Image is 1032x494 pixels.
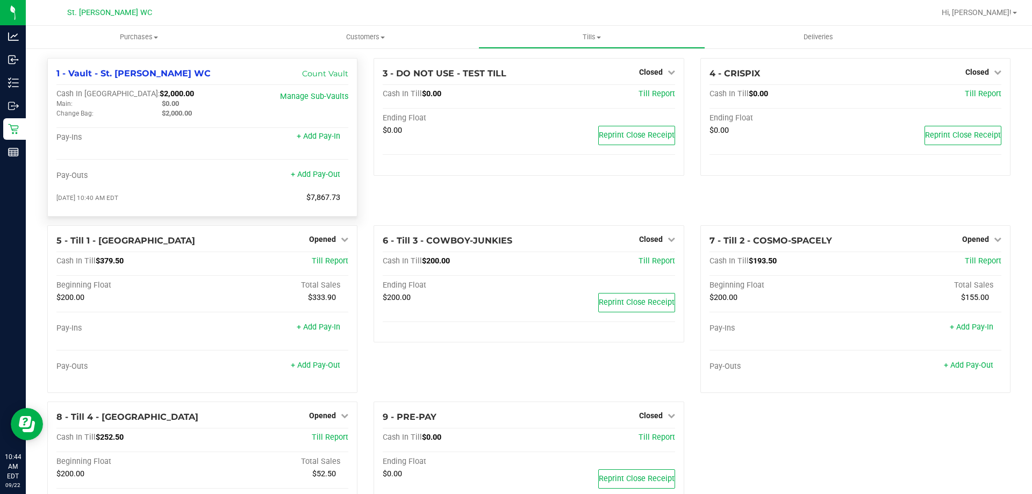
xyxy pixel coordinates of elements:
[162,109,192,117] span: $2,000.00
[96,256,124,266] span: $379.50
[709,362,856,371] div: Pay-Outs
[965,89,1001,98] a: Till Report
[422,256,450,266] span: $200.00
[383,469,402,478] span: $0.00
[599,474,675,483] span: Reprint Close Receipt
[312,433,348,442] a: Till Report
[599,298,675,307] span: Reprint Close Receipt
[11,408,43,440] iframe: Resource center
[598,293,675,312] button: Reprint Close Receipt
[56,256,96,266] span: Cash In Till
[598,469,675,489] button: Reprint Close Receipt
[297,323,340,332] a: + Add Pay-In
[709,126,729,135] span: $0.00
[309,411,336,420] span: Opened
[383,457,529,467] div: Ending Float
[67,8,152,17] span: St. [PERSON_NAME] WC
[383,256,422,266] span: Cash In Till
[291,170,340,179] a: + Add Pay-Out
[639,433,675,442] a: Till Report
[8,77,19,88] inline-svg: Inventory
[965,256,1001,266] a: Till Report
[709,113,856,123] div: Ending Float
[639,68,663,76] span: Closed
[705,26,931,48] a: Deliveries
[56,194,118,202] span: [DATE] 10:40 AM EDT
[855,281,1001,290] div: Total Sales
[56,457,203,467] div: Beginning Float
[56,324,203,333] div: Pay-Ins
[5,481,21,489] p: 09/22
[383,89,422,98] span: Cash In Till
[56,110,94,117] span: Change Bag:
[26,26,252,48] a: Purchases
[965,68,989,76] span: Closed
[312,469,336,478] span: $52.50
[962,235,989,244] span: Opened
[56,100,73,108] span: Main:
[5,452,21,481] p: 10:44 AM EDT
[56,469,84,478] span: $200.00
[709,68,760,78] span: 4 - CRISPIX
[96,433,124,442] span: $252.50
[422,433,441,442] span: $0.00
[56,133,203,142] div: Pay-Ins
[306,193,340,202] span: $7,867.73
[383,293,411,302] span: $200.00
[422,89,441,98] span: $0.00
[56,362,203,371] div: Pay-Outs
[639,411,663,420] span: Closed
[961,293,989,302] span: $155.00
[479,32,704,42] span: Tills
[56,235,195,246] span: 5 - Till 1 - [GEOGRAPHIC_DATA]
[709,293,737,302] span: $200.00
[26,32,252,42] span: Purchases
[639,89,675,98] a: Till Report
[598,126,675,145] button: Reprint Close Receipt
[56,171,203,181] div: Pay-Outs
[308,293,336,302] span: $333.90
[478,26,705,48] a: Tills
[160,89,194,98] span: $2,000.00
[56,412,198,422] span: 8 - Till 4 - [GEOGRAPHIC_DATA]
[297,132,340,141] a: + Add Pay-In
[56,89,160,98] span: Cash In [GEOGRAPHIC_DATA]:
[950,323,993,332] a: + Add Pay-In
[8,124,19,134] inline-svg: Retail
[253,32,478,42] span: Customers
[383,113,529,123] div: Ending Float
[8,101,19,111] inline-svg: Outbound
[383,68,506,78] span: 3 - DO NOT USE - TEST TILL
[56,293,84,302] span: $200.00
[925,131,1001,140] span: Reprint Close Receipt
[312,256,348,266] span: Till Report
[302,69,348,78] a: Count Vault
[789,32,848,42] span: Deliveries
[924,126,1001,145] button: Reprint Close Receipt
[942,8,1012,17] span: Hi, [PERSON_NAME]!
[56,281,203,290] div: Beginning Float
[162,99,179,108] span: $0.00
[709,235,832,246] span: 7 - Till 2 - COSMO-SPACELY
[8,31,19,42] inline-svg: Analytics
[383,412,436,422] span: 9 - PRE-PAY
[599,131,675,140] span: Reprint Close Receipt
[8,147,19,157] inline-svg: Reports
[709,89,749,98] span: Cash In Till
[56,433,96,442] span: Cash In Till
[203,281,349,290] div: Total Sales
[749,89,768,98] span: $0.00
[749,256,777,266] span: $193.50
[309,235,336,244] span: Opened
[203,457,349,467] div: Total Sales
[709,256,749,266] span: Cash In Till
[944,361,993,370] a: + Add Pay-Out
[56,68,211,78] span: 1 - Vault - St. [PERSON_NAME] WC
[383,235,512,246] span: 6 - Till 3 - COWBOY-JUNKIES
[639,256,675,266] a: Till Report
